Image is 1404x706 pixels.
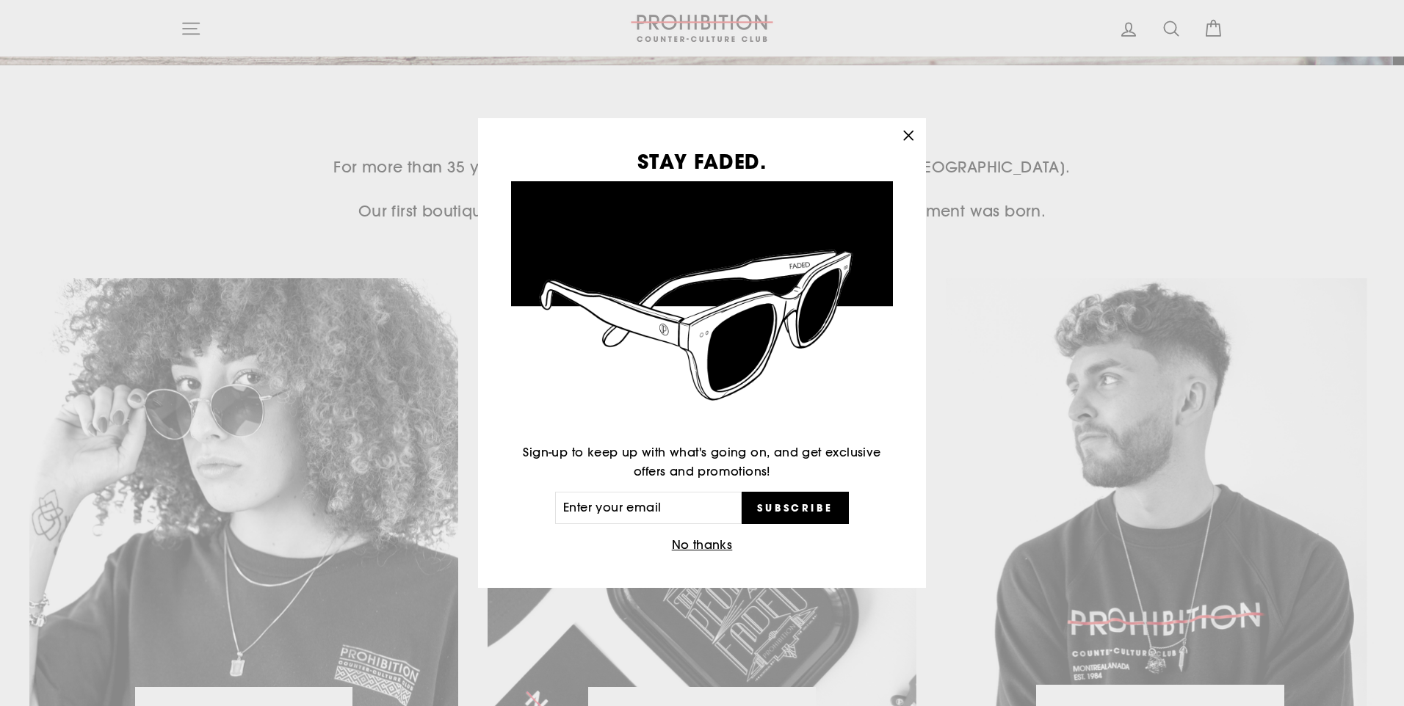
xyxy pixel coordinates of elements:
[555,492,742,524] input: Enter your email
[667,535,737,556] button: No thanks
[511,151,893,171] h3: STAY FADED.
[742,492,849,524] button: Subscribe
[511,443,893,481] p: Sign-up to keep up with what's going on, and get exclusive offers and promotions!
[757,501,833,514] span: Subscribe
